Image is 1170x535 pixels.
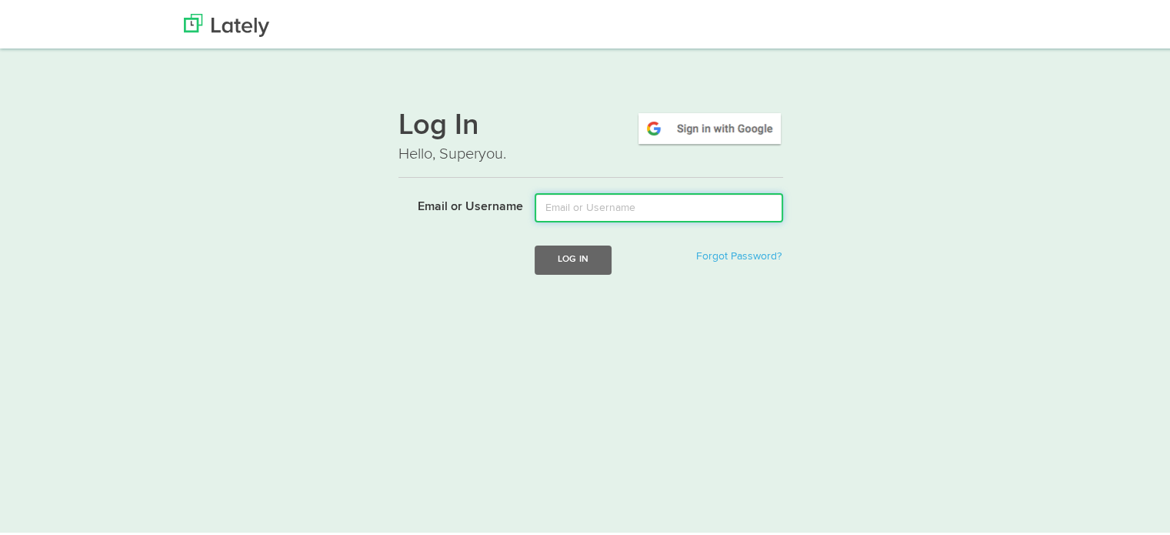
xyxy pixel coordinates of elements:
input: Email or Username [535,191,783,220]
label: Email or Username [387,191,523,214]
img: google-signin.png [636,109,783,144]
a: Forgot Password? [696,249,782,259]
h1: Log In [398,109,783,141]
img: Lately [184,12,269,35]
p: Hello, Superyou. [398,141,783,163]
button: Log In [535,243,612,272]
